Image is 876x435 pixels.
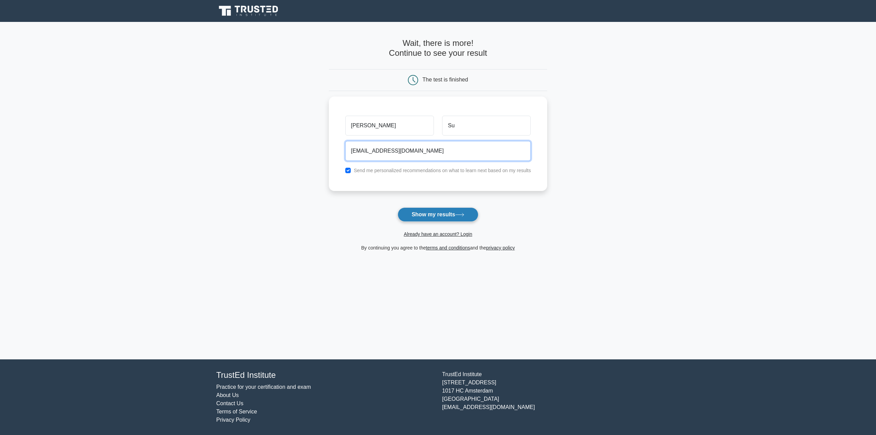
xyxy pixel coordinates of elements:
[486,245,515,251] a: privacy policy
[398,207,478,222] button: Show my results
[404,231,472,237] a: Already have an account? Login
[329,38,547,58] h4: Wait, there is more! Continue to see your result
[345,141,531,161] input: Email
[216,370,434,380] h4: TrustEd Institute
[216,400,243,406] a: Contact Us
[354,168,531,173] label: Send me personalized recommendations on what to learn next based on my results
[216,409,257,414] a: Terms of Service
[325,244,552,252] div: By continuing you agree to the and the
[442,116,531,136] input: Last name
[216,417,250,423] a: Privacy Policy
[438,370,664,424] div: TrustEd Institute [STREET_ADDRESS] 1017 HC Amsterdam [GEOGRAPHIC_DATA] [EMAIL_ADDRESS][DOMAIN_NAME]
[345,116,434,136] input: First name
[423,77,468,82] div: The test is finished
[426,245,470,251] a: terms and conditions
[216,384,311,390] a: Practice for your certification and exam
[216,392,239,398] a: About Us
